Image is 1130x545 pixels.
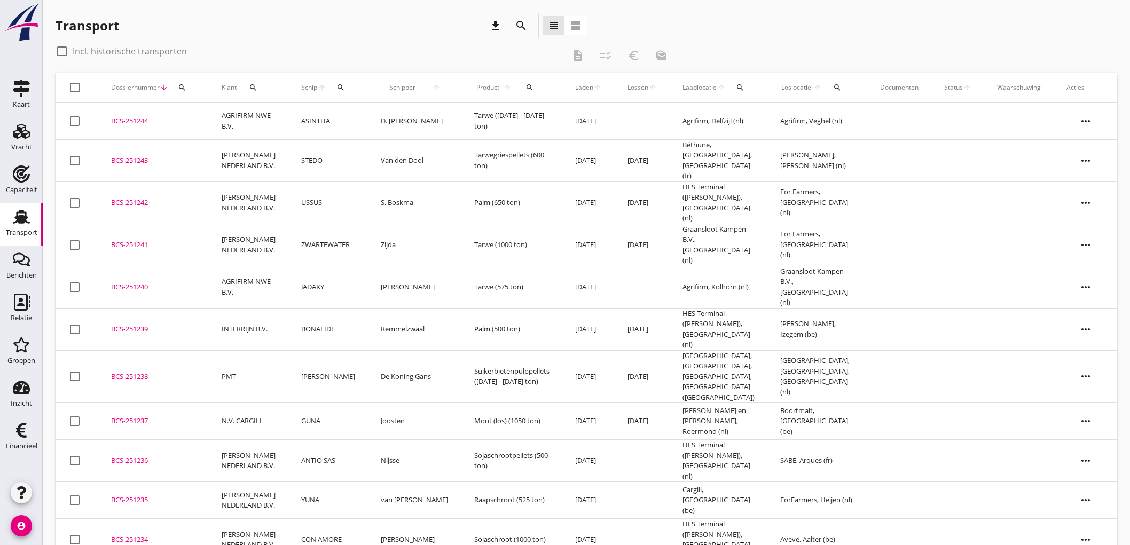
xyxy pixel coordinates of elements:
[562,181,615,224] td: [DATE]
[615,224,670,266] td: [DATE]
[209,350,288,403] td: PMT
[963,83,971,92] i: arrow_upward
[2,3,41,42] img: logo-small.a267ee39.svg
[209,403,288,440] td: N.V. CARGILL
[368,350,461,403] td: De Koning Gans
[209,308,288,350] td: INTERRIJN B.V.
[288,139,368,181] td: STEDO
[288,403,368,440] td: GUNA
[368,181,461,224] td: S. Boskma
[288,440,368,482] td: ANTIO SAS
[368,139,461,181] td: Van den Dool
[111,282,196,293] div: BCS-251240
[461,308,562,350] td: Palm (500 ton)
[56,17,119,34] div: Transport
[288,266,368,308] td: JADAKY
[562,350,615,403] td: [DATE]
[249,83,257,92] i: search
[209,482,288,519] td: [PERSON_NAME] NEDERLAND B.V.
[562,103,615,140] td: [DATE]
[288,482,368,519] td: YUNA
[11,515,32,536] i: account_circle
[209,224,288,266] td: [PERSON_NAME] NEDERLAND B.V.
[288,181,368,224] td: USSUS
[368,482,461,519] td: van [PERSON_NAME]
[288,308,368,350] td: BONAFIDE
[6,229,37,236] div: Transport
[111,372,196,382] div: BCS-251238
[209,181,288,224] td: [PERSON_NAME] NEDERLAND B.V.
[209,266,288,308] td: AGRIFIRM NWE B.V.
[767,308,867,350] td: [PERSON_NAME], Izegem (be)
[1066,83,1105,92] div: Acties
[73,46,187,57] label: Incl. historische transporten
[944,83,963,92] span: Status
[767,103,867,140] td: Agrifirm, Veghel (nl)
[461,103,562,140] td: Tarwe ([DATE] - [DATE] ton)
[111,455,196,466] div: BCS-251236
[1071,406,1101,436] i: more_horiz
[670,181,767,224] td: HES Terminal ([PERSON_NAME]), [GEOGRAPHIC_DATA] (nl)
[562,440,615,482] td: [DATE]
[222,75,276,100] div: Klant
[767,403,867,440] td: Boortmalt, [GEOGRAPHIC_DATA] (be)
[111,198,196,208] div: BCS-251242
[1071,361,1101,391] i: more_horiz
[6,186,37,193] div: Capaciteit
[318,83,327,92] i: arrow_upward
[670,308,767,350] td: HES Terminal ([PERSON_NAME]), [GEOGRAPHIC_DATA] (nl)
[111,116,196,127] div: BCS-251244
[1071,188,1101,218] i: more_horiz
[11,144,32,151] div: Vracht
[515,19,528,32] i: search
[6,443,37,449] div: Financieel
[111,534,196,545] div: BCS-251234
[615,350,670,403] td: [DATE]
[489,19,502,32] i: download
[593,83,602,92] i: arrow_upward
[1071,106,1101,136] i: more_horiz
[111,155,196,166] div: BCS-251243
[7,357,35,364] div: Groepen
[111,495,196,505] div: BCS-251235
[288,103,368,140] td: ASINTHA
[812,83,823,92] i: arrow_upward
[615,308,670,350] td: [DATE]
[368,403,461,440] td: Joosten
[111,324,196,335] div: BCS-251239
[670,440,767,482] td: HES Terminal ([PERSON_NAME]), [GEOGRAPHIC_DATA] (nl)
[767,139,867,181] td: [PERSON_NAME], [PERSON_NAME] (nl)
[209,103,288,140] td: AGRIFIRM NWE B.V.
[209,139,288,181] td: [PERSON_NAME] NEDERLAND B.V.
[615,181,670,224] td: [DATE]
[767,482,867,519] td: ForFarmers, Heijen (nl)
[627,83,648,92] span: Lossen
[461,350,562,403] td: Suikerbietenpulppellets ([DATE] - [DATE] ton)
[1071,485,1101,515] i: more_horiz
[670,224,767,266] td: Graansloot Kampen B.V., [GEOGRAPHIC_DATA] (nl)
[648,83,657,92] i: arrow_upward
[569,19,582,32] i: view_agenda
[767,350,867,403] td: [GEOGRAPHIC_DATA], [GEOGRAPHIC_DATA], [GEOGRAPHIC_DATA] (nl)
[301,83,318,92] span: Schip
[525,83,534,92] i: search
[670,139,767,181] td: Béthune, [GEOGRAPHIC_DATA], [GEOGRAPHIC_DATA] (fr)
[111,240,196,250] div: BCS-251241
[562,482,615,519] td: [DATE]
[767,440,867,482] td: SABE, Arques (fr)
[997,83,1041,92] div: Waarschuwing
[13,101,30,108] div: Kaart
[562,403,615,440] td: [DATE]
[780,83,812,92] span: Loslocatie
[474,83,501,92] span: Product
[461,266,562,308] td: Tarwe (575 ton)
[178,83,186,92] i: search
[833,83,842,92] i: search
[562,139,615,181] td: [DATE]
[461,139,562,181] td: Tarwegriespellets (600 ton)
[562,266,615,308] td: [DATE]
[288,224,368,266] td: ZWARTEWATER
[615,403,670,440] td: [DATE]
[1071,446,1101,476] i: more_horiz
[670,482,767,519] td: Cargill, [GEOGRAPHIC_DATA] (be)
